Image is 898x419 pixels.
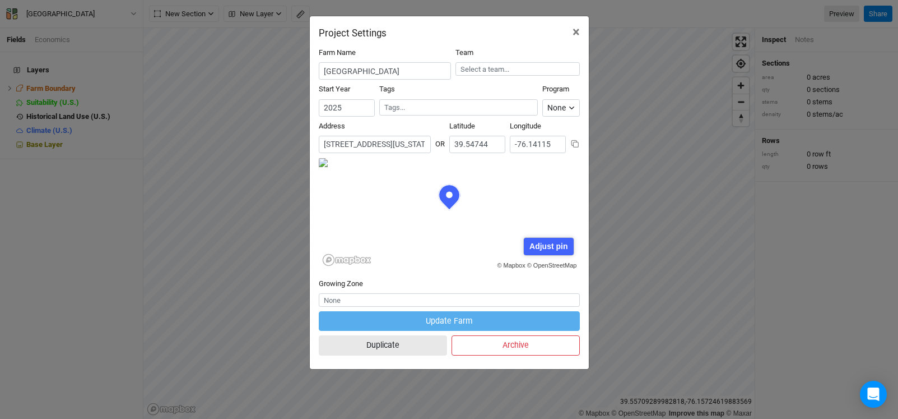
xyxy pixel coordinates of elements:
[527,262,577,269] a: © OpenStreetMap
[573,24,580,40] span: ×
[319,62,452,80] input: Project/Farm Name
[452,335,580,355] button: Archive
[319,335,447,355] button: Duplicate
[510,136,566,153] input: Longitude
[860,381,887,408] div: Open Intercom Messenger
[322,254,371,266] a: Mapbox logo
[547,102,566,114] div: None
[435,130,445,149] div: OR
[542,84,569,94] label: Program
[319,311,580,331] button: Update Farm
[319,136,431,153] input: Address (123 James St...)
[384,102,533,113] input: Tags...
[542,99,579,117] button: None
[455,48,473,58] label: Team
[319,293,580,307] input: None
[319,84,350,94] label: Start Year
[319,279,363,289] label: Growing Zone
[455,62,580,76] input: Select a team...
[319,27,387,39] h2: Project Settings
[497,262,525,269] a: © Mapbox
[319,48,356,58] label: Farm Name
[570,139,580,149] button: Copy
[319,121,345,131] label: Address
[524,238,574,255] div: Adjust pin
[564,16,589,48] button: Close
[319,99,375,117] input: Start Year
[449,121,475,131] label: Latitude
[449,136,505,153] input: Latitude
[379,84,395,94] label: Tags
[510,121,541,131] label: Longitude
